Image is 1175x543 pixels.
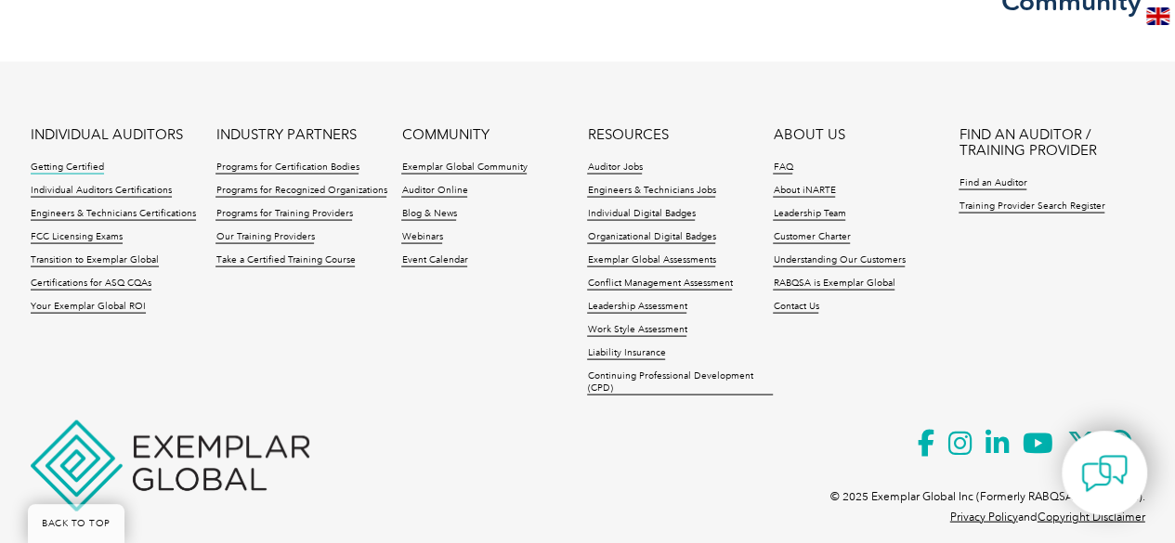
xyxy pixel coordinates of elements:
a: INDIVIDUAL AUDITORS [31,127,183,143]
a: About iNARTE [773,185,835,198]
p: © 2025 Exemplar Global Inc (Formerly RABQSA International). [830,486,1145,507]
a: Leadership Team [773,208,845,221]
a: FIND AN AUDITOR / TRAINING PROVIDER [959,127,1144,159]
a: RABQSA is Exemplar Global [773,278,894,291]
a: Exemplar Global Assessments [587,254,715,267]
a: Event Calendar [401,254,467,267]
a: Programs for Training Providers [215,208,352,221]
a: Blog & News [401,208,456,221]
a: Programs for Recognized Organizations [215,185,386,198]
a: Engineers & Technicians Certifications [31,208,196,221]
img: en [1146,7,1169,25]
a: Transition to Exemplar Global [31,254,159,267]
a: RESOURCES [587,127,668,143]
img: Exemplar Global [31,420,309,511]
a: INDUSTRY PARTNERS [215,127,356,143]
a: FCC Licensing Exams [31,231,123,244]
p: and [950,507,1145,527]
a: Getting Certified [31,162,104,175]
a: Take a Certified Training Course [215,254,355,267]
a: BACK TO TOP [28,504,124,543]
a: Work Style Assessment [587,324,686,337]
a: COMMUNITY [401,127,489,143]
a: Auditor Online [401,185,467,198]
a: FAQ [773,162,792,175]
a: Contact Us [773,301,818,314]
a: Understanding Our Customers [773,254,905,267]
a: Webinars [401,231,442,244]
a: Customer Charter [773,231,850,244]
a: Training Provider Search Register [959,200,1104,213]
a: Our Training Providers [215,231,314,244]
a: Liability Insurance [587,347,665,360]
a: Individual Digital Badges [587,208,695,221]
a: Copyright Disclaimer [1038,511,1145,524]
a: Organizational Digital Badges [587,231,715,244]
a: Conflict Management Assessment [587,278,732,291]
a: Certifications for ASQ CQAs [31,278,151,291]
a: Your Exemplar Global ROI [31,301,146,314]
img: contact-chat.png [1081,450,1128,497]
a: Individual Auditors Certifications [31,185,172,198]
a: Auditor Jobs [587,162,642,175]
a: Find an Auditor [959,177,1026,190]
a: ABOUT US [773,127,844,143]
a: Leadership Assessment [587,301,686,314]
a: Exemplar Global Community [401,162,527,175]
a: Continuing Professional Development (CPD) [587,370,773,395]
a: Programs for Certification Bodies [215,162,359,175]
a: Engineers & Technicians Jobs [587,185,715,198]
a: Privacy Policy [950,511,1018,524]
